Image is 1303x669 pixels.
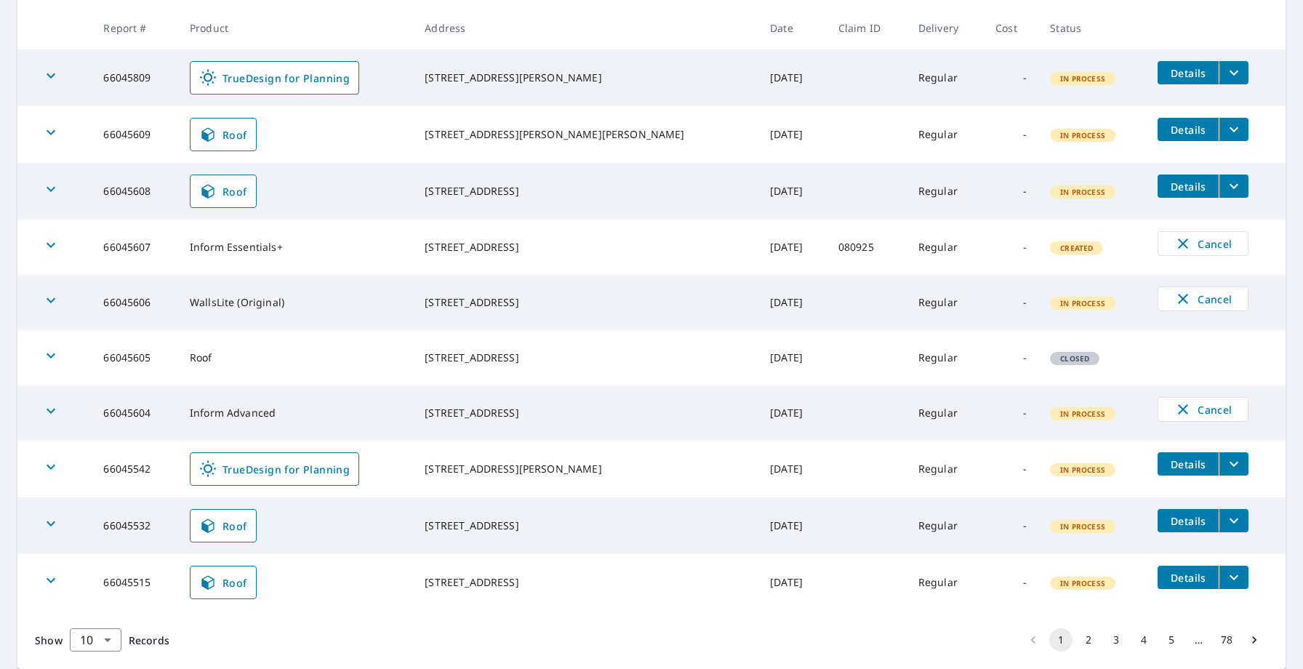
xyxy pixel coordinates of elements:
td: [DATE] [758,497,827,554]
span: In Process [1051,465,1114,475]
button: filesDropdownBtn-66045532 [1219,509,1248,532]
td: - [984,554,1038,611]
a: Roof [190,566,257,599]
span: Details [1166,180,1210,193]
td: Inform Advanced [178,385,413,441]
div: [STREET_ADDRESS] [425,240,747,255]
td: 66045609 [92,106,178,163]
button: detailsBtn-66045809 [1158,61,1219,84]
td: [DATE] [758,330,827,385]
td: Regular [907,441,984,497]
td: [DATE] [758,106,827,163]
td: Regular [907,220,984,275]
td: Regular [907,385,984,441]
span: Details [1166,457,1210,471]
span: In Process [1051,578,1114,588]
div: [STREET_ADDRESS][PERSON_NAME] [425,462,747,476]
th: Cost [984,7,1038,49]
span: Details [1166,514,1210,528]
td: 66045608 [92,163,178,220]
span: In Process [1051,130,1114,140]
span: In Process [1051,409,1114,419]
td: - [984,385,1038,441]
td: 66045515 [92,554,178,611]
div: [STREET_ADDRESS] [425,350,747,365]
div: Show 10 records [70,628,121,652]
td: - [984,163,1038,220]
th: Delivery [907,7,984,49]
td: - [984,106,1038,163]
button: Go to page 78 [1215,628,1238,652]
span: Roof [199,126,247,143]
td: 080925 [827,220,907,275]
span: In Process [1051,187,1114,197]
td: - [984,497,1038,554]
span: Details [1166,123,1210,137]
div: [STREET_ADDRESS] [425,406,747,420]
td: [DATE] [758,385,827,441]
td: - [984,441,1038,497]
span: Roof [199,574,247,591]
span: Created [1051,243,1102,253]
div: [STREET_ADDRESS] [425,575,747,590]
span: TrueDesign for Planning [199,460,350,478]
td: - [984,49,1038,106]
a: TrueDesign for Planning [190,452,359,486]
button: filesDropdownBtn-66045608 [1219,175,1248,198]
div: [STREET_ADDRESS] [425,295,747,310]
td: Regular [907,49,984,106]
td: Regular [907,275,984,330]
span: Records [129,633,169,647]
td: 66045605 [92,330,178,385]
a: Roof [190,118,257,151]
button: Cancel [1158,287,1248,311]
td: 66045606 [92,275,178,330]
td: Regular [907,106,984,163]
button: filesDropdownBtn-66045542 [1219,452,1248,476]
div: 10 [70,620,121,660]
nav: pagination navigation [1019,628,1268,652]
span: Cancel [1173,235,1233,252]
span: In Process [1051,521,1114,532]
button: Cancel [1158,231,1248,256]
th: Date [758,7,827,49]
button: detailsBtn-66045542 [1158,452,1219,476]
span: Roof [199,183,247,200]
button: filesDropdownBtn-66045515 [1219,566,1248,589]
th: Claim ID [827,7,907,49]
a: TrueDesign for Planning [190,61,359,95]
span: Cancel [1173,401,1233,418]
a: Roof [190,509,257,542]
td: 66045542 [92,441,178,497]
th: Report # [92,7,178,49]
button: Cancel [1158,397,1248,422]
span: In Process [1051,73,1114,84]
th: Address [413,7,758,49]
td: [DATE] [758,441,827,497]
button: Go to next page [1243,628,1266,652]
button: page 1 [1049,628,1073,652]
td: 66045532 [92,497,178,554]
td: 66045604 [92,385,178,441]
td: Roof [178,330,413,385]
td: [DATE] [758,554,827,611]
td: Regular [907,554,984,611]
button: Go to page 4 [1132,628,1155,652]
td: [DATE] [758,49,827,106]
td: Regular [907,497,984,554]
td: - [984,330,1038,385]
button: detailsBtn-66045609 [1158,118,1219,141]
button: detailsBtn-66045608 [1158,175,1219,198]
th: Product [178,7,413,49]
td: 66045809 [92,49,178,106]
button: Go to page 5 [1160,628,1183,652]
div: … [1187,633,1211,647]
button: Go to page 3 [1104,628,1128,652]
button: Go to page 2 [1077,628,1100,652]
span: Roof [199,517,247,534]
button: filesDropdownBtn-66045809 [1219,61,1248,84]
button: filesDropdownBtn-66045609 [1219,118,1248,141]
div: [STREET_ADDRESS] [425,518,747,533]
td: [DATE] [758,163,827,220]
span: In Process [1051,298,1114,308]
